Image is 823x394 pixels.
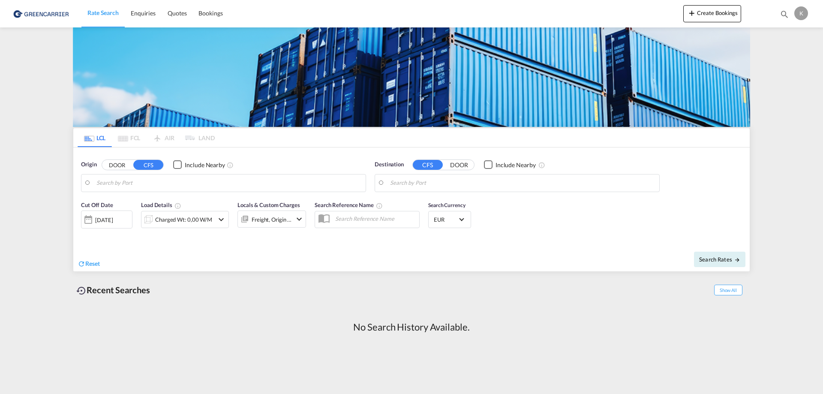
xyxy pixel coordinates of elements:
[496,161,536,169] div: Include Nearby
[433,213,466,226] md-select: Select Currency: € EUREuro
[687,8,697,18] md-icon: icon-plus 400-fg
[173,160,225,169] md-checkbox: Checkbox No Ink
[780,9,789,22] div: icon-magnify
[294,214,304,224] md-icon: icon-chevron-down
[13,4,71,23] img: 1378a7308afe11ef83610d9e779c6b34.png
[413,160,443,170] button: CFS
[95,216,113,224] div: [DATE]
[141,211,229,228] div: Charged Wt: 0,00 W/Micon-chevron-down
[315,202,383,208] span: Search Reference Name
[699,256,740,263] span: Search Rates
[73,27,750,127] img: GreenCarrierFCL_LCL.png
[73,280,153,300] div: Recent Searches
[155,214,212,226] div: Charged Wt: 0,00 W/M
[81,211,132,229] div: [DATE]
[185,161,225,169] div: Include Nearby
[216,214,226,225] md-icon: icon-chevron-down
[444,160,474,170] button: DOOR
[375,160,404,169] span: Destination
[131,9,156,17] span: Enquiries
[78,260,85,268] md-icon: icon-refresh
[794,6,808,20] div: K
[174,202,181,209] md-icon: Chargeable Weight
[683,5,741,22] button: icon-plus 400-fgCreate Bookings
[81,228,87,239] md-datepicker: Select
[81,202,113,208] span: Cut Off Date
[81,160,96,169] span: Origin
[331,212,419,225] input: Search Reference Name
[428,202,466,208] span: Search Currency
[78,128,215,147] md-pagination-wrapper: Use the left and right arrow keys to navigate between tabs
[78,259,100,269] div: icon-refreshReset
[87,9,119,16] span: Rate Search
[237,202,300,208] span: Locals & Custom Charges
[133,160,163,170] button: CFS
[252,214,292,226] div: Freight Origin Destination
[73,147,750,271] div: Origin DOOR CFS Checkbox No InkUnchecked: Ignores neighbouring ports when fetching rates.Checked ...
[714,285,742,295] span: Show All
[85,260,100,267] span: Reset
[694,252,745,267] button: Search Ratesicon-arrow-right
[780,9,789,19] md-icon: icon-magnify
[168,9,186,17] span: Quotes
[78,128,112,147] md-tab-item: LCL
[376,202,383,209] md-icon: Your search will be saved by the below given name
[484,160,536,169] md-checkbox: Checkbox No Ink
[237,211,306,228] div: Freight Origin Destinationicon-chevron-down
[390,177,655,189] input: Search by Port
[734,257,740,263] md-icon: icon-arrow-right
[96,177,361,189] input: Search by Port
[141,202,181,208] span: Load Details
[538,162,545,168] md-icon: Unchecked: Ignores neighbouring ports when fetching rates.Checked : Includes neighbouring ports w...
[434,216,458,223] span: EUR
[227,162,234,168] md-icon: Unchecked: Ignores neighbouring ports when fetching rates.Checked : Includes neighbouring ports w...
[76,286,87,296] md-icon: icon-backup-restore
[102,160,132,170] button: DOOR
[353,321,469,334] div: No Search History Available.
[198,9,222,17] span: Bookings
